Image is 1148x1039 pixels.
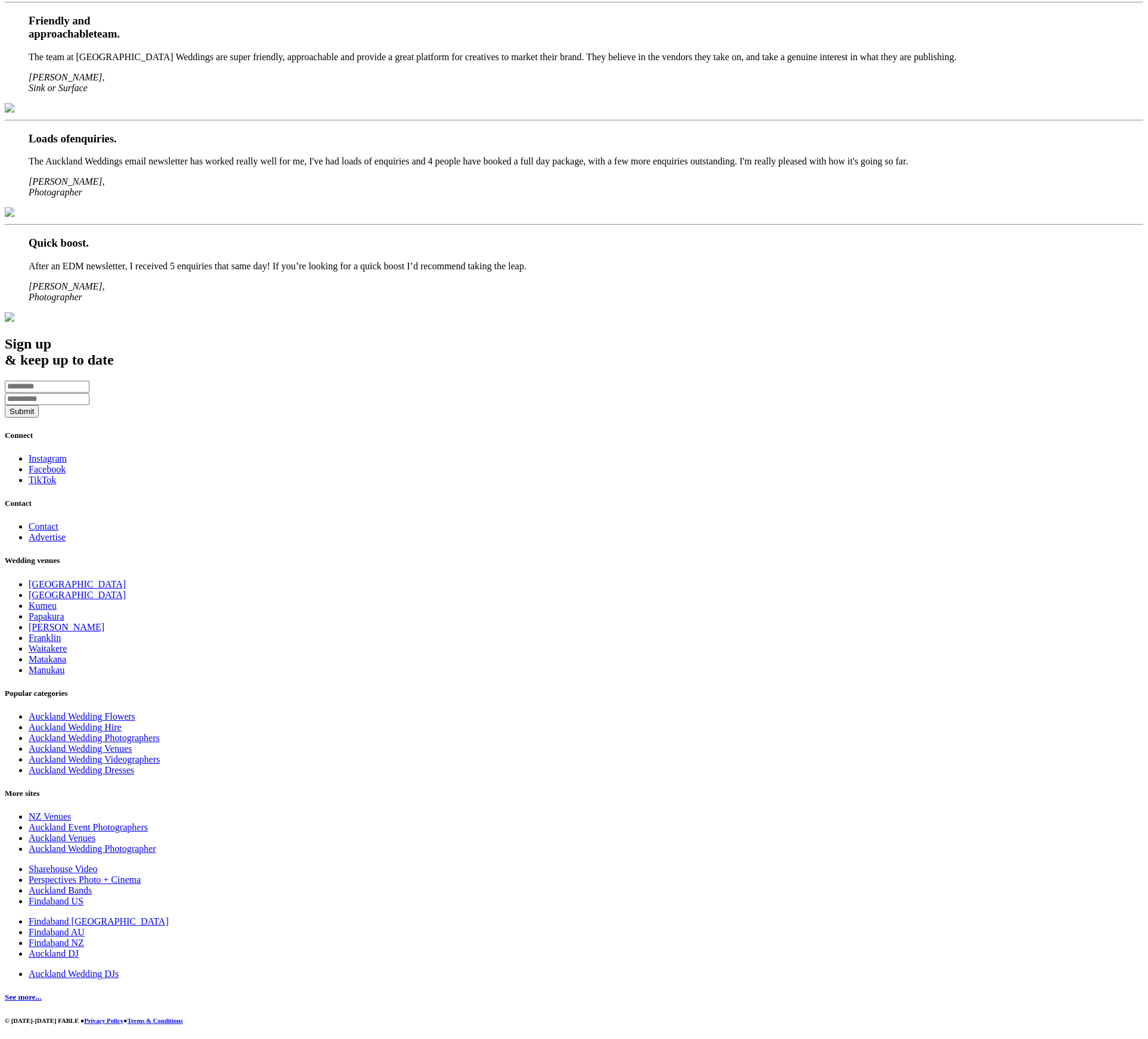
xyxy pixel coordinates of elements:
[29,237,1119,250] h3: Quick boost.
[29,744,132,754] a: Auckland Wedding Venues
[29,579,126,589] a: [GEOGRAPHIC_DATA]
[29,643,67,654] a: Waitakere
[29,927,85,937] a: Findaband AU
[5,431,1143,440] h5: Connect
[29,822,148,832] a: Auckland Event Photographers
[29,453,67,463] a: Instagram
[5,207,14,217] img: aw-diana-testimonial.jpg
[84,1017,123,1024] a: Privacy Policy
[29,633,61,643] a: Franklin
[29,969,119,979] a: Auckland Wedding DJs
[94,27,117,40] span: team
[29,896,83,906] a: Findaband US
[29,52,1119,63] p: The team at [GEOGRAPHIC_DATA] Weddings are super friendly, approachable and provide a great platf...
[29,711,135,721] a: Auckland Wedding Flowers
[29,916,169,926] a: Findaband [GEOGRAPHIC_DATA]
[29,532,66,542] a: Advertise
[5,556,1143,565] h5: Wedding venues
[29,590,126,600] a: [GEOGRAPHIC_DATA]
[29,464,66,474] a: Facebook
[29,654,66,664] a: Matakana
[29,844,156,854] a: Auckland Wedding Photographer
[5,499,1143,508] h5: Contact
[5,405,39,418] button: Submit
[29,875,141,885] a: Perspectives Photo + Cinema
[29,132,1119,145] h3: Loads of .
[5,789,1143,798] h5: More sites
[29,521,58,531] a: Contact
[29,665,64,675] a: Manukau
[29,611,64,621] a: Papakura
[5,689,1143,698] h5: Popular categories
[29,948,79,959] a: Auckland DJ
[29,754,160,764] a: Auckland Wedding Videographers
[29,864,98,874] a: Sharehouse Video
[29,885,92,895] a: Auckland Bands
[128,1017,183,1024] a: Terms & Conditions
[29,938,84,948] a: Findaband NZ
[29,722,122,732] a: Auckland Wedding Hire
[29,281,1119,303] p: [PERSON_NAME], Photographer
[5,1017,1143,1024] h6: © [DATE]-[DATE] FABLE ● ●
[29,811,71,822] a: NZ Venues
[29,475,56,485] a: TikTok
[29,622,104,632] a: [PERSON_NAME]
[29,72,1119,94] p: [PERSON_NAME], Sink or Surface
[5,993,42,1001] a: See more...
[5,312,14,322] img: aw-jasper-testimonial.jpg
[29,765,134,775] a: Auckland Wedding Dresses
[29,176,1119,198] p: [PERSON_NAME], Photographer
[29,261,1119,272] p: After an EDM newsletter, I received 5 enquiries that same day! If you’re looking for a quick boos...
[5,336,51,351] span: Sign up
[5,336,1143,368] h2: & keep up to date
[29,601,57,611] a: Kumeu
[5,103,14,113] img: aw-ben-testimonial.jpg
[29,156,1119,167] p: The Auckland Weddings email newsletter has worked really well for me, I've had loads of enquiries...
[29,14,1119,41] h3: Friendly and approachable .
[29,833,95,843] a: Auckland Venues
[29,733,160,743] a: Auckland Wedding Photographers
[70,132,114,145] span: enquiries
